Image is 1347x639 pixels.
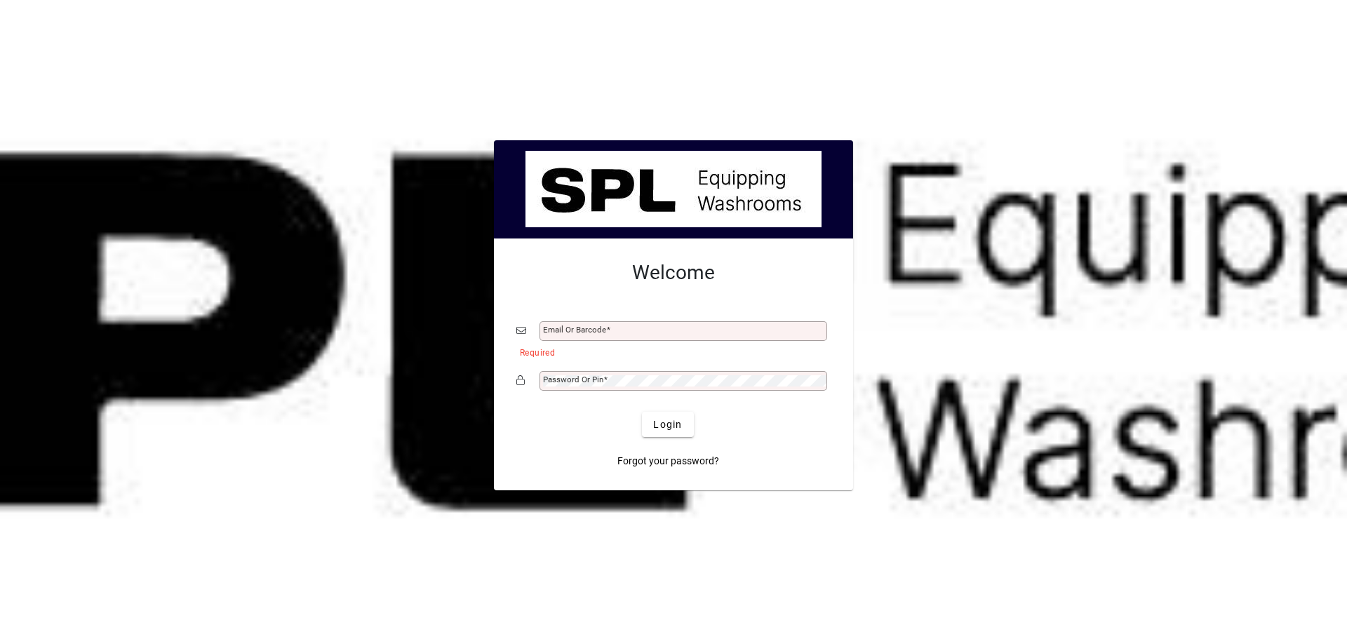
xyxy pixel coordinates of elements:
button: Login [642,412,693,437]
span: Forgot your password? [617,454,719,469]
mat-label: Email or Barcode [543,325,606,335]
a: Forgot your password? [612,448,725,473]
span: Login [653,417,682,432]
mat-label: Password or Pin [543,375,603,384]
mat-error: Required [520,344,819,359]
h2: Welcome [516,261,831,285]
